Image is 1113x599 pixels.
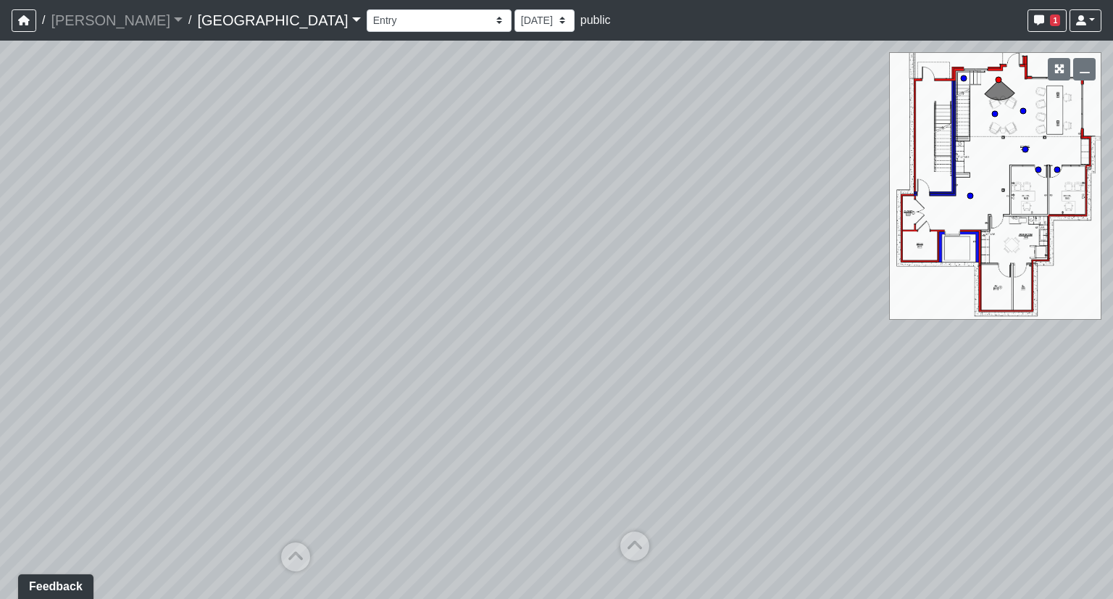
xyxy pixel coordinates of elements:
[1050,15,1060,26] span: 1
[11,570,96,599] iframe: Ybug feedback widget
[36,6,51,35] span: /
[580,14,611,26] span: public
[197,6,360,35] a: [GEOGRAPHIC_DATA]
[1027,9,1067,32] button: 1
[51,6,183,35] a: [PERSON_NAME]
[183,6,197,35] span: /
